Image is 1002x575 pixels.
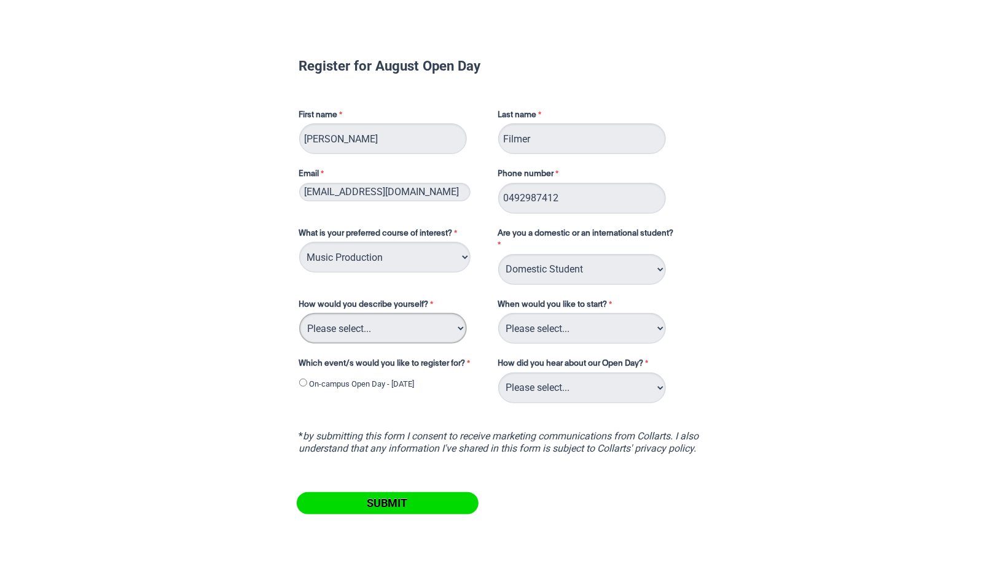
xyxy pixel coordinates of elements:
input: Last name [498,123,666,154]
input: Submit [297,492,479,514]
label: Email [299,168,486,183]
span: Are you a domestic or an international student? [498,230,674,237]
label: Which event/s would you like to register for? [299,358,486,372]
label: What is your preferred course of interest? [299,228,486,242]
label: How did you hear about our Open Day? [498,358,652,372]
input: Phone number [498,183,666,214]
select: Are you a domestic or an international student? [498,254,666,285]
label: When would you like to start? [498,299,694,314]
select: When would you like to start? [498,313,666,344]
label: On-campus Open Day - [DATE] [310,378,415,390]
label: Phone number [498,168,562,183]
select: What is your preferred course of interest? [299,242,471,272]
select: How did you hear about our Open Day? [498,372,666,403]
select: How would you describe yourself? [299,313,467,344]
input: First name [299,123,467,154]
input: Email [299,183,471,201]
i: by submitting this form I consent to receive marketing communications from Collarts. I also under... [299,430,699,454]
label: How would you describe yourself? [299,299,486,314]
label: First name [299,109,486,124]
h1: Register for August Open Day [299,60,703,72]
label: Last name [498,109,545,124]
